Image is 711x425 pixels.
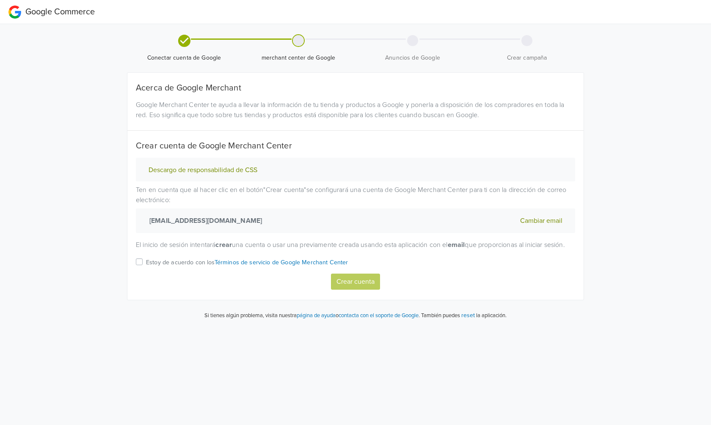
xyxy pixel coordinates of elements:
span: Conectar cuenta de Google [130,54,238,62]
span: merchant center de Google [245,54,352,62]
p: Estoy de acuerdo con los [146,258,348,267]
h5: Acerca de Google Merchant [136,83,575,93]
p: El inicio de sesión intentará una cuenta o usar una previamente creada usando esta aplicación con... [136,240,575,250]
span: Anuncios de Google [359,54,466,62]
button: reset [461,310,475,320]
strong: [EMAIL_ADDRESS][DOMAIN_NAME] [146,216,262,226]
strong: email [448,241,465,249]
button: Cambiar email [518,215,565,226]
div: Google Merchant Center te ayuda a llevar la información de tu tienda y productos a Google y poner... [130,100,581,120]
h5: Crear cuenta de Google Merchant Center [136,141,575,151]
span: Google Commerce [25,7,95,17]
strong: crear [215,241,232,249]
p: Si tienes algún problema, visita nuestra o . [204,312,420,320]
a: Términos de servicio de Google Merchant Center [215,259,348,266]
span: Crear campaña [473,54,581,62]
p: También puedes la aplicación. [420,310,507,320]
p: Ten en cuenta que al hacer clic en el botón " Crear cuenta " se configurará una cuenta de Google ... [136,185,575,233]
button: Descargo de responsabilidad de CSS [146,166,260,175]
a: contacta con el soporte de Google [339,312,419,319]
a: página de ayuda [297,312,336,319]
